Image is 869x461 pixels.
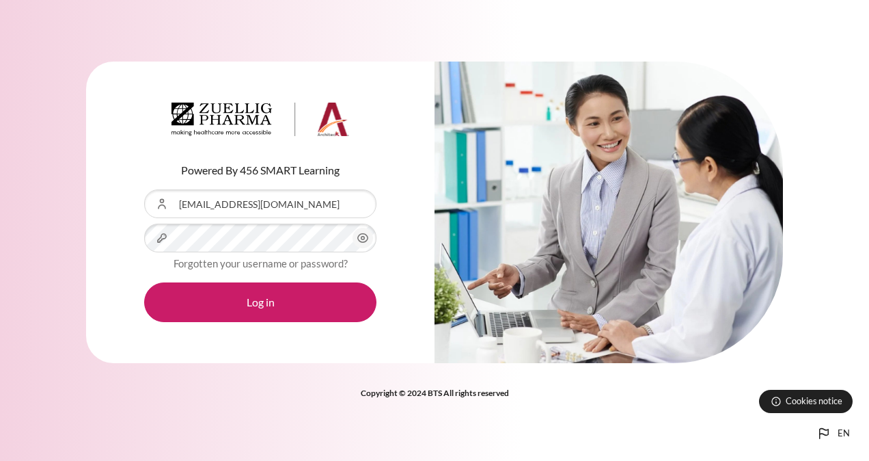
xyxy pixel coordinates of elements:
span: Cookies notice [786,395,842,408]
p: Powered By 456 SMART Learning [144,162,376,179]
button: Log in [144,282,376,322]
a: Architeck [171,103,349,142]
a: Forgotten your username or password? [174,257,348,269]
button: Cookies notice [759,390,853,413]
span: en [838,427,850,440]
img: Architeck [171,103,349,137]
input: Username or Email Address [144,189,376,218]
strong: Copyright © 2024 BTS All rights reserved [361,388,509,398]
button: Languages [810,420,855,447]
